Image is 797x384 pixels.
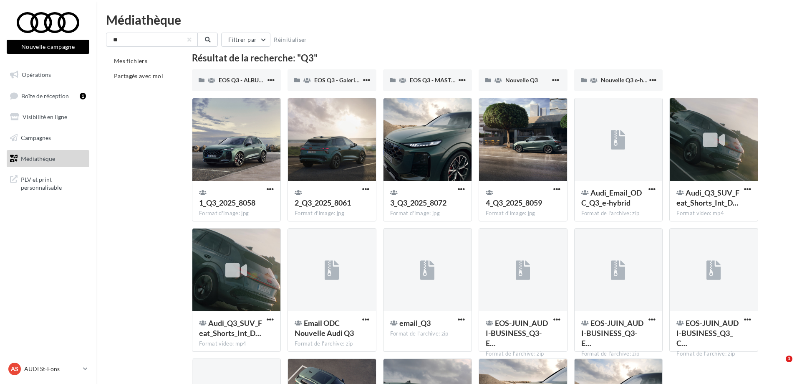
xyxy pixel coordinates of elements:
[80,93,86,99] div: 1
[5,87,91,105] a: Boîte de réception1
[114,72,163,79] span: Partagés avec moi
[11,365,18,373] span: AS
[314,76,363,84] span: EOS Q3 - Galerie 2
[21,155,55,162] span: Médiathèque
[676,188,739,207] span: Audi_Q3_SUV_Feat_Shorts_Int_Design_15s_4x5_EN_clean.mov_1
[5,129,91,147] a: Campagnes
[486,350,560,358] div: Format de l'archive: zip
[7,361,89,377] a: AS AUDI St-Fons
[769,356,789,376] iframe: Intercom live chat
[676,350,751,358] div: Format de l'archive: zip
[676,210,751,217] div: Format video: mp4
[486,210,560,217] div: Format d'image: jpg
[581,210,656,217] div: Format de l'archive: zip
[601,76,657,84] span: Nouvelle Q3 e-hybrid
[295,198,351,207] span: 2_Q3_2025_8061
[21,174,86,192] span: PLV et print personnalisable
[786,356,792,362] span: 1
[192,53,758,63] div: Résultat de la recherche: "Q3"
[21,134,51,141] span: Campagnes
[581,318,643,348] span: EOS-JUIN_AUDI-BUSINESS_Q3-E-HYBRID_PL-1080x1080
[22,71,51,78] span: Opérations
[390,330,465,338] div: Format de l'archive: zip
[390,210,465,217] div: Format d'image: jpg
[410,76,489,84] span: EOS Q3 - MASTER INTERIEUR
[7,40,89,54] button: Nouvelle campagne
[219,76,285,84] span: EOS Q3 - ALBUM PHOTO
[199,318,262,338] span: Audi_Q3_SUV_Feat_Shorts_Int_Design_15s_9x16_EN_clean.mov_1
[270,35,310,45] button: Réinitialiser
[581,350,656,358] div: Format de l'archive: zip
[505,76,538,84] span: Nouvelle Q3
[5,108,91,126] a: Visibilité en ligne
[486,318,548,348] span: EOS-JUIN_AUDI-BUSINESS_Q3-E-HYBRID_CAR-1080x1080
[24,365,80,373] p: AUDI St-Fons
[199,210,274,217] div: Format d'image: jpg
[5,150,91,168] a: Médiathèque
[5,66,91,84] a: Opérations
[21,92,69,99] span: Boîte de réception
[295,210,369,217] div: Format d'image: jpg
[390,198,446,207] span: 3_Q3_2025_8072
[399,318,431,328] span: email_Q3
[295,340,369,348] div: Format de l'archive: zip
[581,188,642,207] span: Audi_Email_ODC_Q3_e-hybrid
[295,318,354,338] span: Email ODC Nouvelle Audi Q3
[221,33,270,47] button: Filtrer par
[676,318,739,348] span: EOS-JUIN_AUDI-BUSINESS_Q3_CAR-1080x1080
[199,340,274,348] div: Format video: mp4
[23,113,67,120] span: Visibilité en ligne
[5,170,91,195] a: PLV et print personnalisable
[199,198,255,207] span: 1_Q3_2025_8058
[114,57,147,64] span: Mes fichiers
[486,198,542,207] span: 4_Q3_2025_8059
[106,13,787,26] div: Médiathèque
